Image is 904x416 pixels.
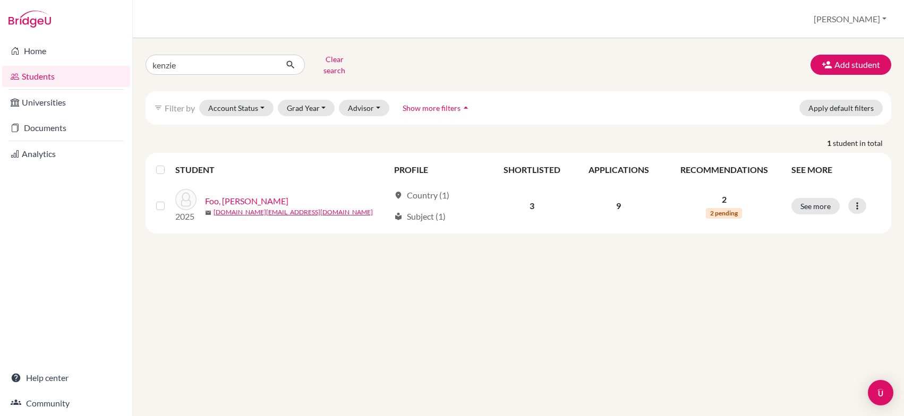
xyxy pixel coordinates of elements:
[165,103,195,113] span: Filter by
[154,103,163,112] i: filter_list
[339,100,389,116] button: Advisor
[278,100,335,116] button: Grad Year
[670,193,779,206] p: 2
[574,183,663,229] td: 9
[205,210,211,216] span: mail
[146,55,277,75] input: Find student by name...
[394,189,449,202] div: Country (1)
[785,157,887,183] th: SEE MORE
[214,207,373,217] a: [DOMAIN_NAME][EMAIL_ADDRESS][DOMAIN_NAME]
[2,117,130,138] a: Documents
[394,210,446,223] div: Subject (1)
[2,92,130,113] a: Universities
[574,157,663,183] th: APPLICATIONS
[175,210,197,223] p: 2025
[388,157,490,183] th: PROFILE
[833,137,891,149] span: student in total
[2,393,130,414] a: Community
[394,212,403,221] span: local_library
[403,103,460,112] span: Show more filters
[205,195,288,207] a: Foo, [PERSON_NAME]
[394,191,403,200] span: location_on
[868,380,893,405] div: Open Intercom Messenger
[827,137,833,149] strong: 1
[305,51,364,79] button: Clear search
[2,66,130,87] a: Students
[791,198,840,214] button: See more
[490,183,574,229] td: 3
[2,40,130,62] a: Home
[460,102,471,113] i: arrow_drop_up
[2,143,130,164] a: Analytics
[799,100,883,116] button: Apply default filters
[8,11,51,28] img: Bridge-U
[809,9,891,29] button: [PERSON_NAME]
[663,157,785,183] th: RECOMMENDATIONS
[490,157,574,183] th: SHORTLISTED
[706,208,742,219] span: 2 pending
[394,100,480,116] button: Show more filtersarrow_drop_up
[175,157,388,183] th: STUDENT
[199,100,274,116] button: Account Status
[2,367,130,388] a: Help center
[811,55,891,75] button: Add student
[175,189,197,210] img: Foo, Yu Xi Kenzie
